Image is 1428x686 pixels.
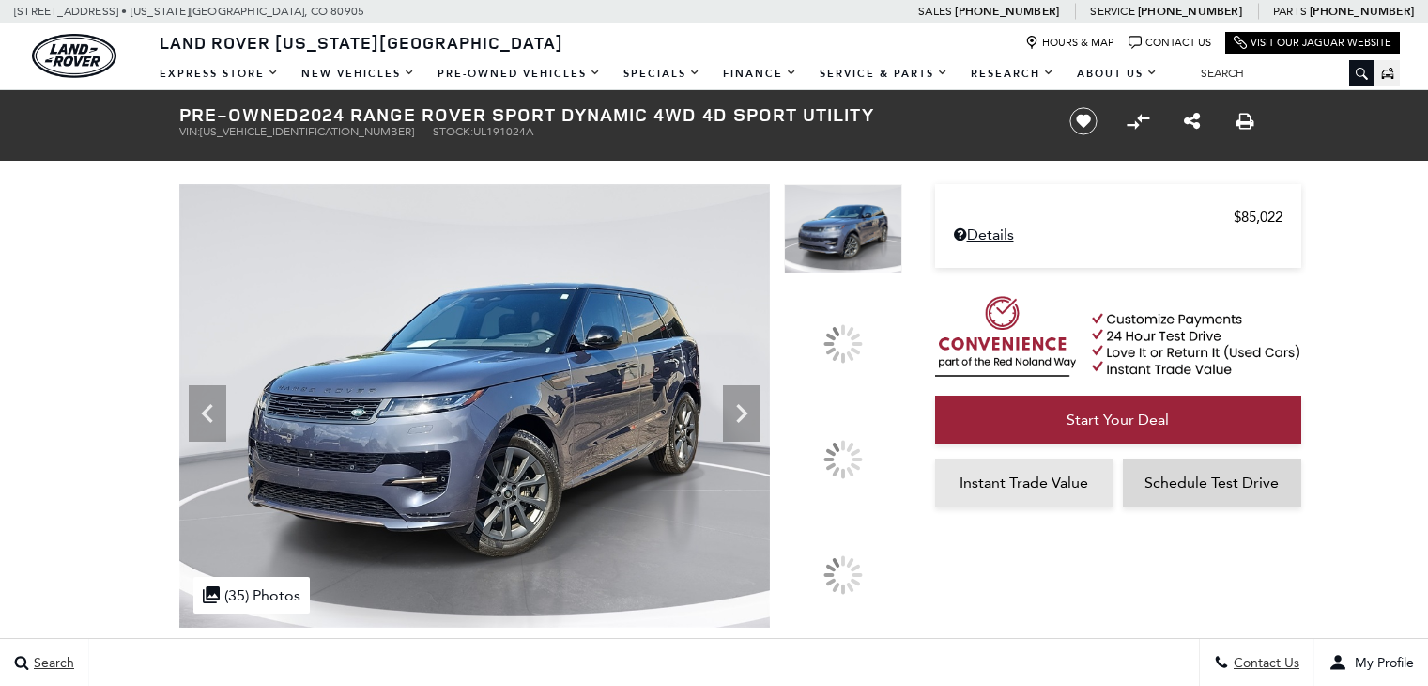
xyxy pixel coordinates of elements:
[1187,62,1374,85] input: Search
[433,125,473,138] span: Stock:
[935,396,1301,444] a: Start Your Deal
[712,57,808,90] a: Finance
[1129,36,1211,50] a: Contact Us
[1234,209,1282,226] span: $85,022
[1067,411,1169,429] span: Start Your Deal
[148,31,575,54] a: Land Rover [US_STATE][GEOGRAPHIC_DATA]
[14,5,364,18] a: [STREET_ADDRESS] • [US_STATE][GEOGRAPHIC_DATA], CO 80905
[148,57,290,90] a: EXPRESS STORE
[1063,106,1104,136] button: Save vehicle
[29,655,74,671] span: Search
[1138,4,1242,19] a: [PHONE_NUMBER]
[1347,655,1414,671] span: My Profile
[955,4,1059,19] a: [PHONE_NUMBER]
[1123,459,1301,507] a: Schedule Test Drive
[193,577,310,614] div: (35) Photos
[1124,107,1152,135] button: Compare vehicle
[1144,474,1279,491] span: Schedule Test Drive
[179,125,200,138] span: VIN:
[179,101,299,127] strong: Pre-Owned
[935,459,1113,507] a: Instant Trade Value
[1066,57,1169,90] a: About Us
[960,57,1066,90] a: Research
[954,209,1282,226] a: $85,022
[32,34,116,78] a: land-rover
[960,474,1088,491] span: Instant Trade Value
[32,34,116,78] img: Land Rover
[160,31,563,54] span: Land Rover [US_STATE][GEOGRAPHIC_DATA]
[1025,36,1114,50] a: Hours & Map
[1229,655,1299,671] span: Contact Us
[1184,110,1200,133] a: Share this Pre-Owned 2024 Range Rover Sport Dynamic 4WD 4D Sport Utility
[808,57,960,90] a: Service & Parts
[1090,5,1134,18] span: Service
[784,184,902,273] img: Used 2024 Varesine Blue Metallic Land Rover Dynamic image 1
[179,184,770,628] img: Used 2024 Varesine Blue Metallic Land Rover Dynamic image 1
[290,57,426,90] a: New Vehicles
[612,57,712,90] a: Specials
[918,5,952,18] span: Sales
[1234,36,1391,50] a: Visit Our Jaguar Website
[1273,5,1307,18] span: Parts
[954,226,1282,243] a: Details
[1310,4,1414,19] a: [PHONE_NUMBER]
[426,57,612,90] a: Pre-Owned Vehicles
[148,57,1169,90] nav: Main Navigation
[473,125,533,138] span: UL191024A
[1314,639,1428,686] button: user-profile-menu
[179,104,1038,125] h1: 2024 Range Rover Sport Dynamic 4WD 4D Sport Utility
[200,125,414,138] span: [US_VEHICLE_IDENTIFICATION_NUMBER]
[1236,110,1254,133] a: Print this Pre-Owned 2024 Range Rover Sport Dynamic 4WD 4D Sport Utility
